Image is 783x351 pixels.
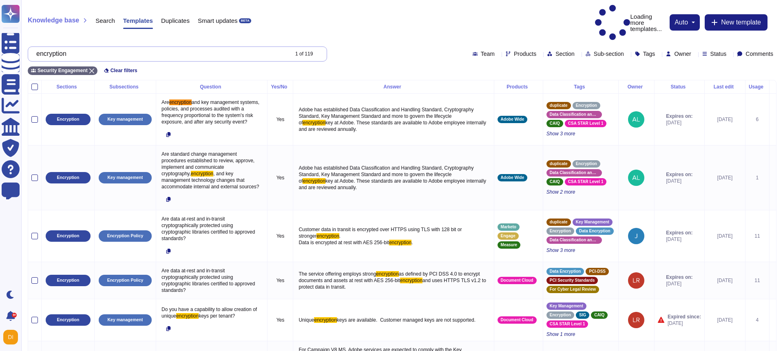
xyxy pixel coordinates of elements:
[57,234,80,238] p: Encryption
[550,180,560,184] span: CAIQ
[271,84,290,89] div: Yes/No
[337,317,476,323] span: keys are available. Customer managed keys are not supported.
[107,234,144,238] p: Encryption Policy
[299,278,487,290] span: and uses HTTPS TLS v1.2 to protect data in transit.
[299,271,481,283] span: as defined by PCI DSS 4.0 to encrypt documents and assets at rest with AES 256-bit
[498,84,540,89] div: Products
[643,51,655,57] span: Tags
[628,111,644,128] img: user
[514,51,536,57] span: Products
[749,174,766,181] div: 1
[501,234,515,238] span: Engage
[299,178,487,190] span: key at Adobe. These standards are available to Adobe employee internally and are reviewed annually.
[666,274,692,280] span: Expires on:
[568,121,604,126] span: CSA STAR Level 1
[2,328,24,346] button: user
[299,165,475,184] span: Adobe has established Data Classification and Handling Standard, Cryptography Standard, Key Manag...
[749,116,766,123] div: 6
[411,240,413,245] span: .
[271,277,290,284] p: Yes
[550,313,571,317] span: Encryption
[708,84,742,89] div: Last edit
[550,287,596,291] span: For Cyber Legal Review
[314,317,336,323] span: encryption
[191,171,213,177] span: encryption
[303,120,325,126] span: encryption
[45,84,91,89] div: Sections
[169,99,192,105] span: encryption
[107,278,144,283] p: Encryption Policy
[376,271,398,277] span: encryption
[32,47,288,61] input: Search by keywords
[668,320,701,327] span: [DATE]
[710,51,727,57] span: Status
[550,278,595,283] span: PCI Security Standards
[271,174,290,181] p: Yes
[12,313,17,318] div: 9+
[111,68,137,73] span: Clear filters
[57,318,80,322] p: Encryption
[159,265,264,296] p: Are data at-rest and in-transit cryptographically protected using cryptographic libraries certifi...
[501,278,533,283] span: Document Cloud
[568,180,604,184] span: CSA STAR Level 1
[749,277,766,284] div: 11
[749,233,766,239] div: 11
[628,228,644,244] img: user
[579,313,586,317] span: SIG
[57,117,80,121] p: Encryption
[708,277,742,284] div: [DATE]
[295,51,313,56] div: 1 of 119
[708,317,742,323] div: [DATE]
[708,233,742,239] div: [DATE]
[550,238,599,242] span: Data Classification and Handling Standard
[299,120,487,132] span: key at Adobe. These standards are available to Adobe employee internally and are reviewed annually.
[296,84,490,89] div: Answer
[666,119,692,126] span: [DATE]
[161,99,261,125] span: and key management systems, policies, and processes audited with a frequency proportional to the ...
[123,18,153,24] span: Templates
[98,84,153,89] div: Subsections
[749,84,766,89] div: Usage
[501,225,516,229] span: Marketo
[622,84,651,89] div: Owner
[546,247,615,254] span: Show 3 more
[675,19,695,26] button: auto
[400,278,422,283] span: encryption
[271,233,290,239] p: Yes
[38,68,88,73] span: Security Engagement
[501,117,524,121] span: Adobe Wide
[594,51,624,57] span: Sub-section
[675,19,688,26] span: auto
[316,233,339,239] span: encryption
[666,280,692,287] span: [DATE]
[628,272,644,289] img: user
[501,318,533,322] span: Document Cloud
[668,313,701,320] span: Expired since:
[271,116,290,123] p: Yes
[666,230,692,236] span: Expires on:
[161,307,258,319] span: Do you have a capability to allow creation of unique
[546,189,615,195] span: Show 2 more
[628,312,644,328] img: user
[161,151,256,177] span: Are standard change management procedures established to review, approve, implement and communica...
[550,104,568,108] span: duplicate
[708,174,742,181] div: [DATE]
[576,220,609,224] span: Key Management
[666,113,692,119] span: Expires on:
[550,171,599,175] span: Data Classification and Handling Standard
[108,117,143,121] p: Key management
[239,18,251,23] div: BETA
[550,113,599,117] span: Data Classification and Handling Standard
[666,178,692,184] span: [DATE]
[108,175,143,180] p: Key management
[721,19,761,26] span: New template
[303,178,325,184] span: encryption
[159,214,264,244] p: Are data at-rest and in-transit cryptographically protected using cryptographic libraries certifi...
[159,84,264,89] div: Question
[579,229,610,233] span: Data Encryption
[666,236,692,243] span: [DATE]
[389,240,411,245] span: encryption
[594,313,604,317] span: CAIQ
[546,331,615,338] span: Show 1 more
[501,176,524,180] span: Adobe Wide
